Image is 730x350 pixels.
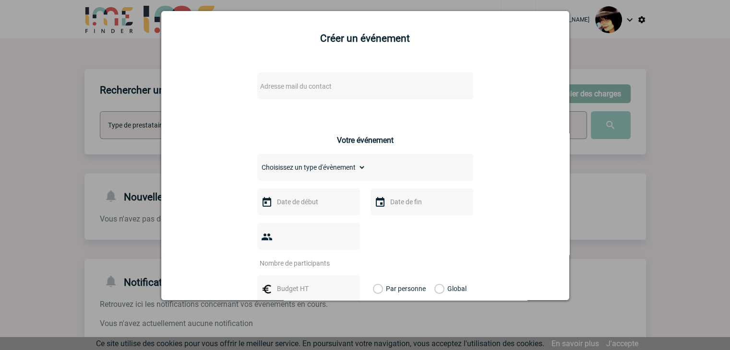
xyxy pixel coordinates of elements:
label: Global [434,275,441,302]
h2: Créer un événement [173,33,557,44]
input: Nombre de participants [257,257,347,269]
input: Date de début [275,196,341,208]
label: Par personne [373,275,383,302]
input: Date de fin [388,196,454,208]
span: Adresse mail du contact [260,82,332,90]
h3: Votre événement [337,136,394,145]
input: Budget HT [275,282,341,295]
